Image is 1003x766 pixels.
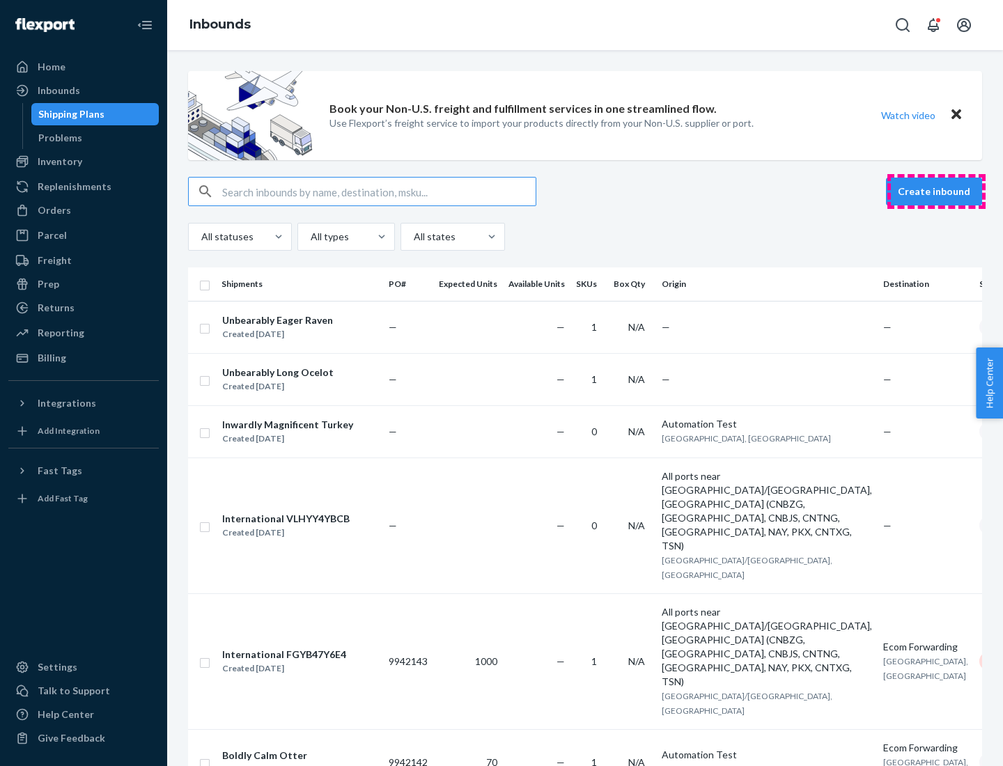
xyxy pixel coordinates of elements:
[475,655,497,667] span: 1000
[872,105,944,125] button: Watch video
[8,392,159,414] button: Integrations
[8,322,159,344] a: Reporting
[662,469,872,553] div: All ports near [GEOGRAPHIC_DATA]/[GEOGRAPHIC_DATA], [GEOGRAPHIC_DATA] (CNBZG, [GEOGRAPHIC_DATA], ...
[412,230,414,244] input: All states
[8,56,159,78] a: Home
[38,708,94,721] div: Help Center
[503,267,570,301] th: Available Units
[8,79,159,102] a: Inbounds
[608,267,656,301] th: Box Qty
[557,519,565,531] span: —
[883,741,968,755] div: Ecom Forwarding
[886,178,982,205] button: Create inbound
[222,432,353,446] div: Created [DATE]
[628,655,645,667] span: N/A
[38,131,82,145] div: Problems
[309,230,311,244] input: All types
[628,373,645,385] span: N/A
[222,178,536,205] input: Search inbounds by name, destination, msku...
[222,749,307,763] div: Boldly Calm Otter
[222,380,334,393] div: Created [DATE]
[8,460,159,482] button: Fast Tags
[38,660,77,674] div: Settings
[8,199,159,221] a: Orders
[38,731,105,745] div: Give Feedback
[591,373,597,385] span: 1
[878,267,974,301] th: Destination
[8,656,159,678] a: Settings
[222,648,346,662] div: International FGYB47Y6E4
[38,155,82,169] div: Inventory
[389,321,397,333] span: —
[883,425,892,437] span: —
[222,327,333,341] div: Created [DATE]
[222,313,333,327] div: Unbearably Eager Raven
[38,326,84,340] div: Reporting
[383,593,433,729] td: 9942143
[38,396,96,410] div: Integrations
[222,418,353,432] div: Inwardly Magnificent Turkey
[8,680,159,702] a: Talk to Support
[557,373,565,385] span: —
[8,487,159,510] a: Add Fast Tag
[883,640,968,654] div: Ecom Forwarding
[8,249,159,272] a: Freight
[38,425,100,437] div: Add Integration
[557,655,565,667] span: —
[8,224,159,247] a: Parcel
[38,253,72,267] div: Freight
[883,373,892,385] span: —
[976,347,1003,419] button: Help Center
[222,526,350,540] div: Created [DATE]
[591,655,597,667] span: 1
[656,267,878,301] th: Origin
[8,150,159,173] a: Inventory
[15,18,75,32] img: Flexport logo
[889,11,917,39] button: Open Search Box
[662,433,831,444] span: [GEOGRAPHIC_DATA], [GEOGRAPHIC_DATA]
[662,373,670,385] span: —
[883,321,892,333] span: —
[389,373,397,385] span: —
[222,366,334,380] div: Unbearably Long Ocelot
[131,11,159,39] button: Close Navigation
[662,748,872,762] div: Automation Test
[591,321,597,333] span: 1
[38,107,104,121] div: Shipping Plans
[628,519,645,531] span: N/A
[389,425,397,437] span: —
[591,425,597,437] span: 0
[8,703,159,726] a: Help Center
[38,684,110,698] div: Talk to Support
[919,11,947,39] button: Open notifications
[38,301,75,315] div: Returns
[38,60,65,74] div: Home
[883,656,968,681] span: [GEOGRAPHIC_DATA], [GEOGRAPHIC_DATA]
[662,321,670,333] span: —
[8,297,159,319] a: Returns
[8,727,159,749] button: Give Feedback
[31,127,160,149] a: Problems
[570,267,608,301] th: SKUs
[662,691,832,716] span: [GEOGRAPHIC_DATA]/[GEOGRAPHIC_DATA], [GEOGRAPHIC_DATA]
[8,273,159,295] a: Prep
[222,512,350,526] div: International VLHYY4YBCB
[38,180,111,194] div: Replenishments
[189,17,251,32] a: Inbounds
[178,5,262,45] ol: breadcrumbs
[662,555,832,580] span: [GEOGRAPHIC_DATA]/[GEOGRAPHIC_DATA], [GEOGRAPHIC_DATA]
[950,11,978,39] button: Open account menu
[383,267,433,301] th: PO#
[628,321,645,333] span: N/A
[662,605,872,689] div: All ports near [GEOGRAPHIC_DATA]/[GEOGRAPHIC_DATA], [GEOGRAPHIC_DATA] (CNBZG, [GEOGRAPHIC_DATA], ...
[38,228,67,242] div: Parcel
[883,519,892,531] span: —
[557,321,565,333] span: —
[329,101,717,117] p: Book your Non-U.S. freight and fulfillment services in one streamlined flow.
[8,347,159,369] a: Billing
[38,351,66,365] div: Billing
[557,425,565,437] span: —
[591,519,597,531] span: 0
[8,175,159,198] a: Replenishments
[433,267,503,301] th: Expected Units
